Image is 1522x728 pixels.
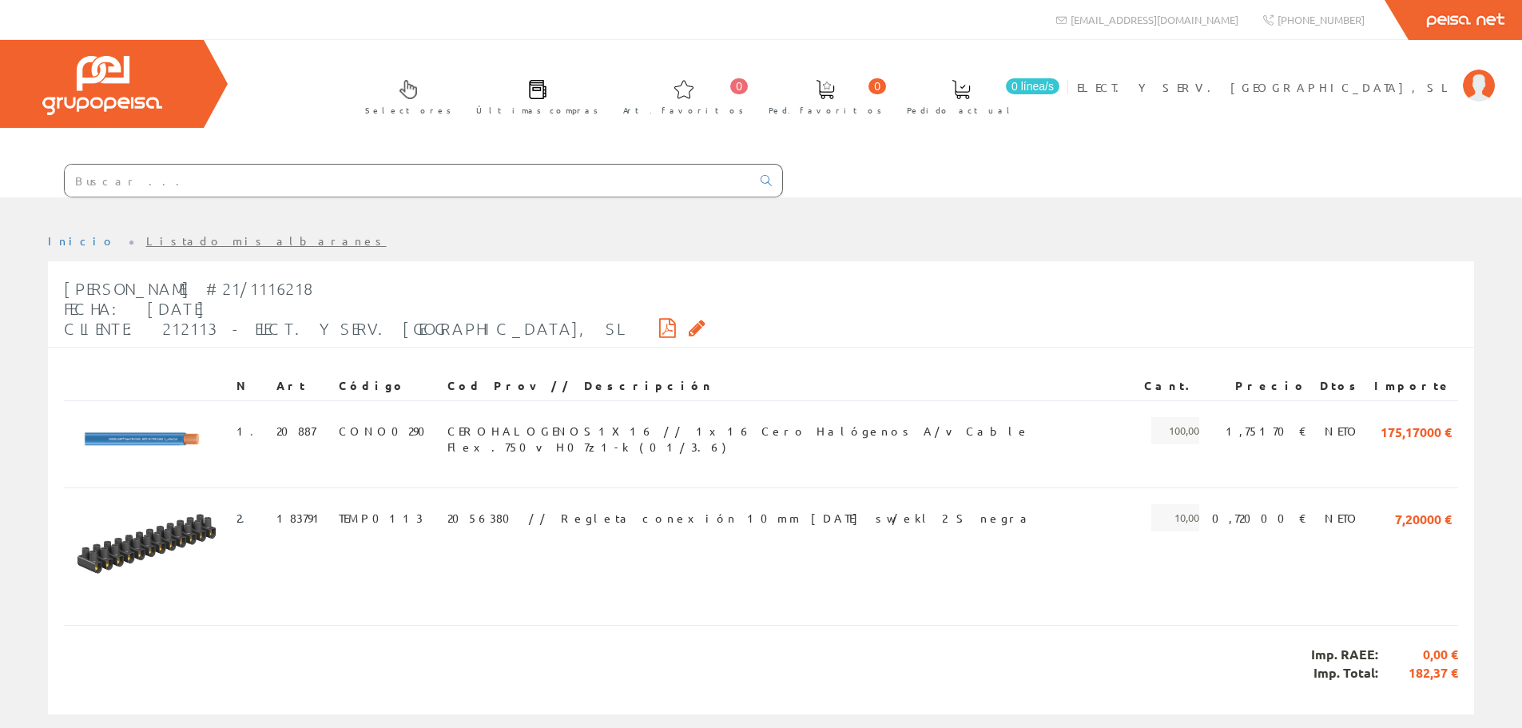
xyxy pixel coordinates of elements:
[349,66,459,125] a: Selectores
[1151,417,1199,444] span: 100,00
[230,372,270,400] th: N
[1278,13,1365,26] span: [PHONE_NUMBER]
[689,322,705,333] i: Solicitar por email copia firmada
[70,417,224,471] img: Foto artículo (192x67.584)
[1071,13,1238,26] span: [EMAIL_ADDRESS][DOMAIN_NAME]
[460,66,606,125] a: Últimas compras
[868,78,886,94] span: 0
[623,102,744,118] span: Art. favoritos
[146,233,387,248] a: Listado mis albaranes
[365,102,451,118] span: Selectores
[276,417,316,444] span: 20887
[1313,372,1368,400] th: Dtos
[730,78,748,94] span: 0
[1325,504,1361,531] span: NETO
[1077,79,1455,95] span: ELECT. Y SERV. [GEOGRAPHIC_DATA], SL
[1325,417,1361,444] span: NETO
[1378,664,1458,682] span: 182,37 €
[659,322,676,333] i: Descargar PDF
[447,504,1033,531] span: 2056380 // Regleta conexión 10mm [DATE] sw/ekl 2 S negra
[1226,417,1307,444] span: 1,75170 €
[64,279,621,338] span: [PERSON_NAME] #21/1116218 Fecha: [DATE] Cliente: 212113 - ELECT. Y SERV. [GEOGRAPHIC_DATA], SL
[250,424,264,438] a: .
[48,233,116,248] a: Inicio
[1006,78,1059,94] span: 0 línea/s
[1378,646,1458,664] span: 0,00 €
[1395,504,1452,531] span: 7,20000 €
[236,417,264,444] span: 1
[1381,417,1452,444] span: 175,17000 €
[70,504,224,587] img: Foto artículo (192x103.424)
[339,417,435,444] span: CONO0290
[769,102,882,118] span: Ped. favoritos
[1206,372,1313,400] th: Precio
[65,165,751,197] input: Buscar ...
[1151,504,1199,531] span: 10,00
[339,504,423,531] span: TEMP0113
[476,102,598,118] span: Últimas compras
[332,372,441,400] th: Código
[1212,504,1307,531] span: 0,72000 €
[270,372,332,400] th: Art
[891,66,1063,125] a: 0 línea/s Pedido actual
[1077,66,1495,82] a: ELECT. Y SERV. [GEOGRAPHIC_DATA], SL
[42,56,162,115] img: Grupo Peisa
[276,504,326,531] span: 183791
[441,372,1138,400] th: Cod Prov // Descripción
[236,504,255,531] span: 2
[1368,372,1458,400] th: Importe
[1138,372,1206,400] th: Cant.
[64,625,1458,702] div: Imp. RAEE: Imp. Total:
[907,102,1015,118] span: Pedido actual
[447,417,1131,444] span: CEROHALOGENOS1X16 // 1x16 Cero Halógenos A/v Cable Flex.750v H07z1-k (01/3.6)
[241,511,255,525] a: .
